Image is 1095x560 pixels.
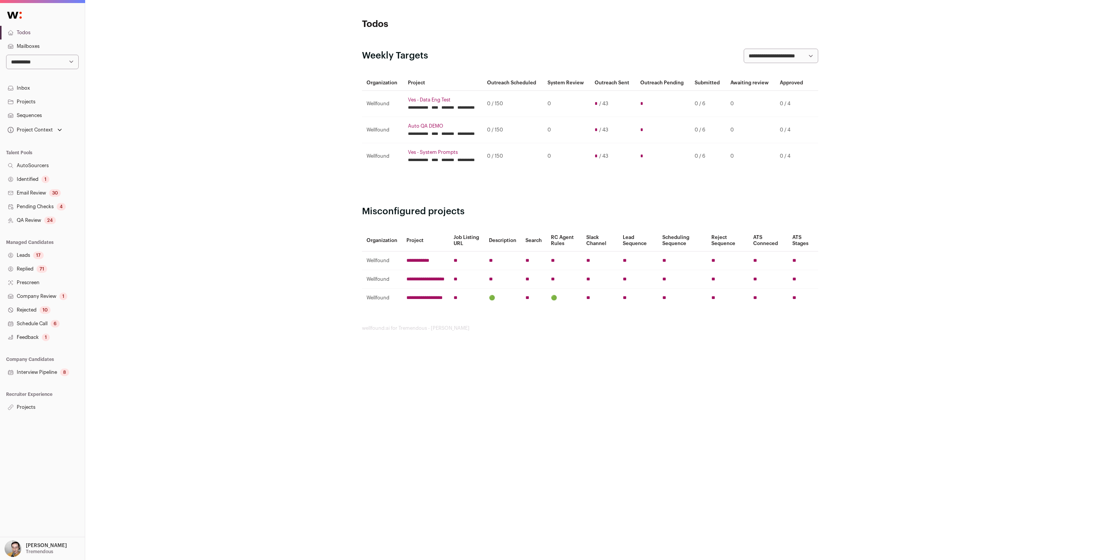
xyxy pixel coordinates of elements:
[618,230,658,252] th: Lead Sequence
[33,252,44,259] div: 17
[36,265,47,273] div: 71
[408,123,478,129] a: Auto QA DEMO
[41,176,49,183] div: 1
[6,125,63,135] button: Open dropdown
[775,75,809,91] th: Approved
[362,75,403,91] th: Organization
[60,369,69,376] div: 8
[408,97,478,103] a: Ves - Data Eng Test
[42,334,50,341] div: 1
[362,91,403,117] td: Wellfound
[3,540,68,557] button: Open dropdown
[26,543,67,549] p: [PERSON_NAME]
[788,230,818,252] th: ATS Stages
[726,117,775,143] td: 0
[599,101,608,107] span: / 43
[40,306,51,314] div: 10
[57,203,66,210] div: 4
[362,50,428,62] h2: Weekly Targets
[636,75,690,91] th: Outreach Pending
[726,143,775,169] td: 0
[6,127,53,133] div: Project Context
[775,117,809,143] td: 0 / 4
[408,149,478,155] a: Ves - System Prompts
[582,230,618,252] th: Slack Channel
[599,127,608,133] span: / 43
[482,75,543,91] th: Outreach Scheduled
[599,153,608,159] span: / 43
[403,75,482,91] th: Project
[543,91,590,117] td: 0
[690,91,726,117] td: 0 / 6
[484,289,521,307] td: 🟢
[59,293,67,300] div: 1
[690,75,726,91] th: Submitted
[707,230,749,252] th: Reject Sequence
[543,143,590,169] td: 0
[726,75,775,91] th: Awaiting review
[362,230,402,252] th: Organization
[362,206,818,218] h2: Misconfigured projects
[362,117,403,143] td: Wellfound
[362,252,402,270] td: Wellfound
[775,91,809,117] td: 0 / 4
[362,18,514,30] h1: Todos
[482,117,543,143] td: 0 / 150
[5,540,21,557] img: 144000-medium_jpg
[44,217,56,224] div: 24
[775,143,809,169] td: 0 / 4
[362,325,818,331] footer: wellfound:ai for Tremendous - [PERSON_NAME]
[362,270,402,289] td: Wellfound
[362,143,403,169] td: Wellfound
[49,189,61,197] div: 30
[543,117,590,143] td: 0
[590,75,635,91] th: Outreach Sent
[482,143,543,169] td: 0 / 150
[482,91,543,117] td: 0 / 150
[51,320,60,327] div: 6
[521,230,546,252] th: Search
[658,230,707,252] th: Scheduling Sequence
[546,230,582,252] th: RC Agent Rules
[726,91,775,117] td: 0
[402,230,449,252] th: Project
[26,549,53,555] p: Tremendous
[690,117,726,143] td: 0 / 6
[484,230,521,252] th: Description
[449,230,484,252] th: Job Listing URL
[546,289,582,307] td: 🟢
[749,230,788,252] th: ATS Conneced
[362,289,402,307] td: Wellfound
[3,8,26,23] img: Wellfound
[543,75,590,91] th: System Review
[690,143,726,169] td: 0 / 6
